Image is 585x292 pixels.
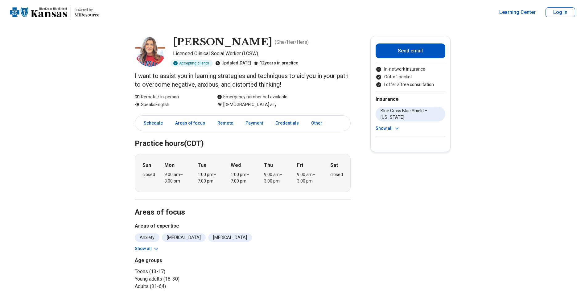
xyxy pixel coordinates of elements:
a: Home page [10,2,99,22]
strong: Thu [264,162,273,169]
h3: Areas of expertise [135,222,351,230]
div: closed [330,171,343,178]
strong: Sat [330,162,338,169]
li: Out-of-pocket [376,74,445,80]
li: Young adults (18-30) [135,275,240,283]
a: Payment [242,117,267,130]
li: In-network insurance [376,66,445,72]
li: I offer a free consultation [376,81,445,88]
h2: Practice hours (CDT) [135,124,351,149]
div: Emergency number not available [217,94,287,100]
strong: Mon [164,162,175,169]
li: [MEDICAL_DATA] [162,233,206,242]
button: Show all [135,245,159,252]
h1: [PERSON_NAME] [173,36,272,49]
li: Adults (31-64) [135,283,240,290]
p: Licensed Clinical Social Worker (LCSW) [173,50,351,57]
div: 9:00 am – 3:00 pm [164,171,188,184]
li: Anxiety [135,233,159,242]
li: Teens (13-17) [135,268,240,275]
li: Blue Cross Blue Shield – [US_STATE] [376,107,445,121]
a: Credentials [272,117,303,130]
h2: Areas of focus [135,192,351,218]
a: Remote [214,117,237,130]
p: ( She/Her/Hers ) [275,39,309,46]
div: Updated [DATE] [215,60,251,67]
img: Emilie Swartz, Licensed Clinical Social Worker (LCSW) [135,36,166,67]
strong: Fri [297,162,303,169]
div: Accepting clients [171,60,213,67]
div: Remote / In-person [135,94,205,100]
div: closed [142,171,155,178]
a: Other [307,117,330,130]
div: 12 years in practice [253,60,298,67]
strong: Tue [198,162,207,169]
p: I want to assist you in learning strategies and techniques to aid you in your path to overcome ne... [135,72,351,89]
a: Areas of focus [171,117,209,130]
button: Show all [376,125,400,132]
div: 1:00 pm – 7:00 pm [198,171,221,184]
div: 9:00 am – 3:00 pm [297,171,321,184]
button: Log In [546,7,575,17]
p: powered by [75,7,99,12]
ul: Payment options [376,66,445,88]
h2: Insurance [376,96,445,103]
strong: Sun [142,162,151,169]
li: [MEDICAL_DATA] [208,233,252,242]
button: Send email [376,43,445,58]
a: Learning Center [499,9,536,16]
div: Speaks English [135,101,205,108]
div: When does the program meet? [135,154,351,192]
div: 9:00 am – 3:00 pm [264,171,288,184]
span: [DEMOGRAPHIC_DATA] ally [223,101,277,108]
a: Schedule [136,117,167,130]
strong: Wed [231,162,241,169]
h3: Age groups [135,257,240,264]
div: 1:00 pm – 7:00 pm [231,171,254,184]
